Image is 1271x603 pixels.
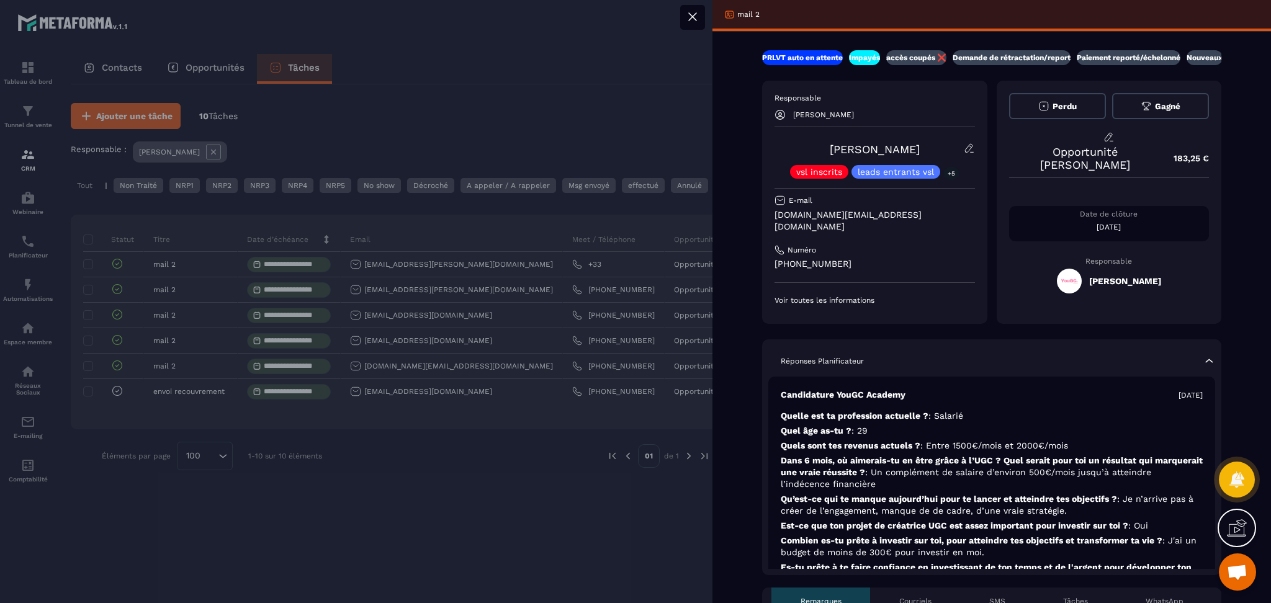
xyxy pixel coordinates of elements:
[781,493,1203,517] p: Qu’est-ce qui te manque aujourd’hui pour te lancer et atteindre tes objectifs ?
[781,410,1203,422] p: Quelle est ta profession actuelle ?
[781,535,1203,558] p: Combien es-tu prête à investir sur toi, pour atteindre tes objectifs et transformer ta vie ?
[781,561,1203,585] p: Es-tu prête à te faire confiance en investissant de ton temps et de l'argent pour développer ton ...
[793,110,854,119] p: [PERSON_NAME]
[781,520,1203,532] p: Est-ce que ton projet de créatrice UGC est assez important pour investir sur toi ?
[1009,209,1210,219] p: Date de clôture
[1112,93,1209,119] button: Gagné
[781,425,1203,437] p: Quel âge as-tu ?
[775,258,975,270] p: [PHONE_NUMBER]
[737,9,760,19] p: mail 2
[851,426,868,435] span: : 29
[920,440,1068,450] span: : Entre 1500€/mois et 2000€/mois
[781,467,1151,489] span: : Un complément de salaire d’environ 500€/mois jusqu’à atteindre l’indécence financière
[796,167,842,176] p: vsl inscrits
[1219,553,1256,591] a: Ouvrir le chat
[1053,102,1077,111] span: Perdu
[781,440,1203,452] p: Quels sont tes revenus actuels ?
[928,411,963,421] span: : Salarié
[943,167,959,180] p: +5
[830,143,920,156] a: [PERSON_NAME]
[1009,93,1106,119] button: Perdu
[953,53,1071,63] p: Demande de rétractation/report
[1009,145,1162,171] p: Opportunité [PERSON_NAME]
[1187,53,1223,63] p: Nouveaux
[1155,102,1180,111] span: Gagné
[775,209,975,233] p: [DOMAIN_NAME][EMAIL_ADDRESS][DOMAIN_NAME]
[775,93,975,103] p: Responsable
[781,356,864,366] p: Réponses Planificateur
[1009,257,1210,266] p: Responsable
[886,53,946,63] p: accès coupés ❌
[1161,146,1209,171] p: 183,25 €
[1009,222,1210,232] p: [DATE]
[788,245,816,255] p: Numéro
[858,167,934,176] p: leads entrants vsl
[781,389,905,401] p: Candidature YouGC Academy
[789,195,812,205] p: E-mail
[1179,390,1203,400] p: [DATE]
[775,295,975,305] p: Voir toutes les informations
[1089,276,1161,286] h5: [PERSON_NAME]
[1128,520,1148,530] span: : Oui
[781,455,1203,490] p: Dans 6 mois, où aimerais-tu en être grâce à l’UGC ? Quel serait pour toi un résultat qui marquera...
[849,53,880,63] p: Impayés
[762,53,843,63] p: PRLVT auto en attente
[1077,53,1180,63] p: Paiement reporté/échelonné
